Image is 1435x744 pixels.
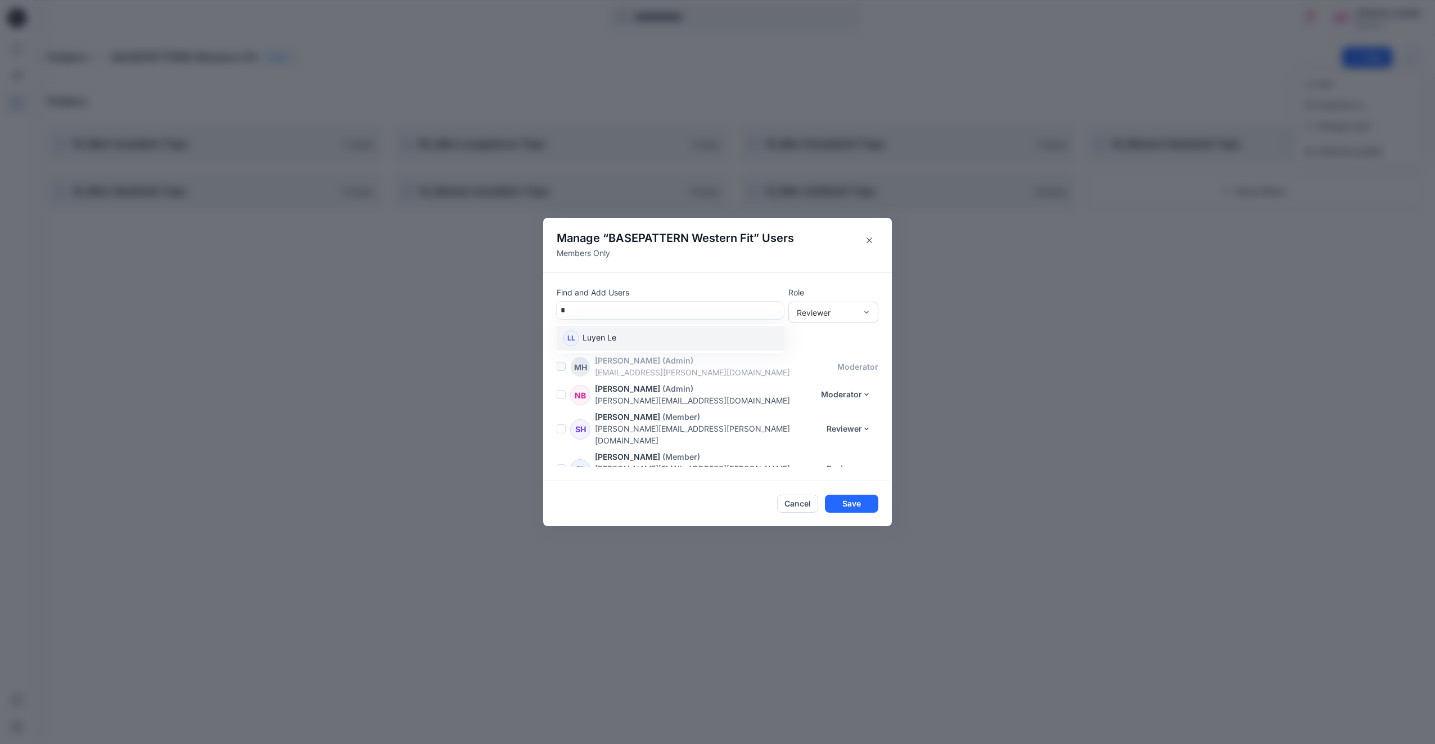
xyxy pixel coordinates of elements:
[837,361,878,373] p: moderator
[788,286,878,298] p: Role
[570,385,590,405] div: NB
[814,386,878,404] button: Moderator
[662,355,693,366] p: (Admin)
[662,411,700,423] p: (Member)
[608,231,753,245] span: BASEPATTERN Western Fit
[595,423,819,446] p: [PERSON_NAME][EMAIL_ADDRESS][PERSON_NAME][DOMAIN_NAME]
[595,463,819,486] p: [PERSON_NAME][EMAIL_ADDRESS][PERSON_NAME][DOMAIN_NAME]
[570,357,590,377] div: MH
[557,231,794,245] h4: Manage “ ” Users
[557,247,794,259] p: Members Only
[563,330,579,346] div: LL
[570,459,590,479] div: SL
[825,495,878,513] button: Save
[595,355,660,366] p: [PERSON_NAME]
[819,460,878,478] button: Reviewer
[860,231,878,249] button: Close
[595,451,660,463] p: [PERSON_NAME]
[662,451,700,463] p: (Member)
[595,411,660,423] p: [PERSON_NAME]
[557,286,784,298] p: Find and Add Users
[570,419,590,440] div: SH
[662,383,693,395] p: (Admin)
[595,366,837,378] p: [EMAIL_ADDRESS][PERSON_NAME][DOMAIN_NAME]
[583,331,616,346] p: Luyen Le
[819,420,878,438] button: Reviewer
[595,383,660,395] p: [PERSON_NAME]
[797,307,856,319] div: Reviewer
[777,495,818,513] button: Cancel
[595,395,814,406] p: [PERSON_NAME][EMAIL_ADDRESS][DOMAIN_NAME]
